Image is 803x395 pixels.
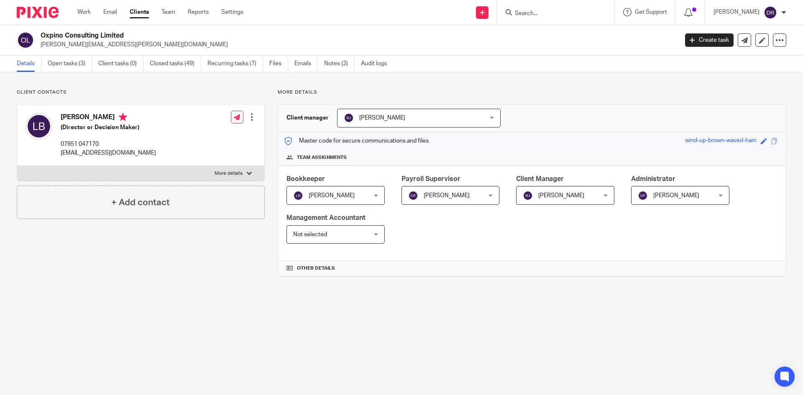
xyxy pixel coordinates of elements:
[635,9,667,15] span: Get Support
[61,149,156,157] p: [EMAIL_ADDRESS][DOMAIN_NAME]
[293,191,303,201] img: svg%3E
[284,137,429,145] p: Master code for secure communications and files
[685,33,734,47] a: Create task
[17,7,59,18] img: Pixie
[286,214,366,221] span: Management Accountant
[344,113,354,123] img: svg%3E
[278,89,786,96] p: More details
[188,8,209,16] a: Reports
[713,8,760,16] p: [PERSON_NAME]
[111,196,170,209] h4: + Add contact
[61,123,156,132] h5: (Director or Decision Maker)
[26,113,52,140] img: svg%3E
[17,89,265,96] p: Client contacts
[269,56,288,72] a: Files
[103,8,117,16] a: Email
[119,113,127,121] i: Primary
[653,193,699,199] span: [PERSON_NAME]
[293,232,327,237] span: Not selected
[309,193,355,199] span: [PERSON_NAME]
[61,113,156,123] h4: [PERSON_NAME]
[17,56,41,72] a: Details
[286,176,325,182] span: Bookkeeper
[41,41,673,49] p: [PERSON_NAME][EMAIL_ADDRESS][PERSON_NAME][DOMAIN_NAME]
[77,8,91,16] a: Work
[297,154,347,161] span: Team assignments
[221,8,243,16] a: Settings
[324,56,355,72] a: Notes (2)
[41,31,546,40] h2: Oxpino Consulting Limited
[764,6,777,19] img: svg%3E
[286,114,329,122] h3: Client manager
[161,8,175,16] a: Team
[150,56,201,72] a: Closed tasks (49)
[48,56,92,72] a: Open tasks (3)
[294,56,318,72] a: Emails
[408,191,418,201] img: svg%3E
[638,191,648,201] img: svg%3E
[516,176,564,182] span: Client Manager
[297,265,335,272] span: Other details
[424,193,470,199] span: [PERSON_NAME]
[61,140,156,148] p: 07951 047170
[17,31,34,49] img: svg%3E
[514,10,589,18] input: Search
[685,136,757,146] div: wind-up-brown-waved-ham
[359,115,405,121] span: [PERSON_NAME]
[523,191,533,201] img: svg%3E
[215,170,243,177] p: More details
[631,176,675,182] span: Administrator
[538,193,584,199] span: [PERSON_NAME]
[401,176,460,182] span: Payroll Supervisor
[130,8,149,16] a: Clients
[207,56,263,72] a: Recurring tasks (7)
[98,56,143,72] a: Client tasks (0)
[361,56,393,72] a: Audit logs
